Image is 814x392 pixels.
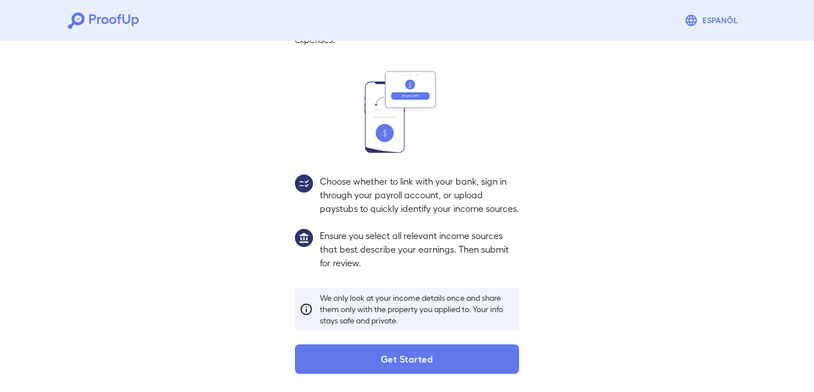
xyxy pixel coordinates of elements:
[295,174,313,193] img: group2.svg
[295,229,313,247] img: group1.svg
[295,344,519,374] button: Get Started
[365,71,449,153] img: transfer_money.svg
[320,292,515,326] p: We only look at your income details once and share them only with the property you applied to. Yo...
[320,174,519,215] p: Choose whether to link with your bank, sign in through your payroll account, or upload paystubs t...
[680,9,746,32] button: Espanõl
[320,229,519,270] p: Ensure you select all relevant income sources that best describe your earnings. Then submit for r...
